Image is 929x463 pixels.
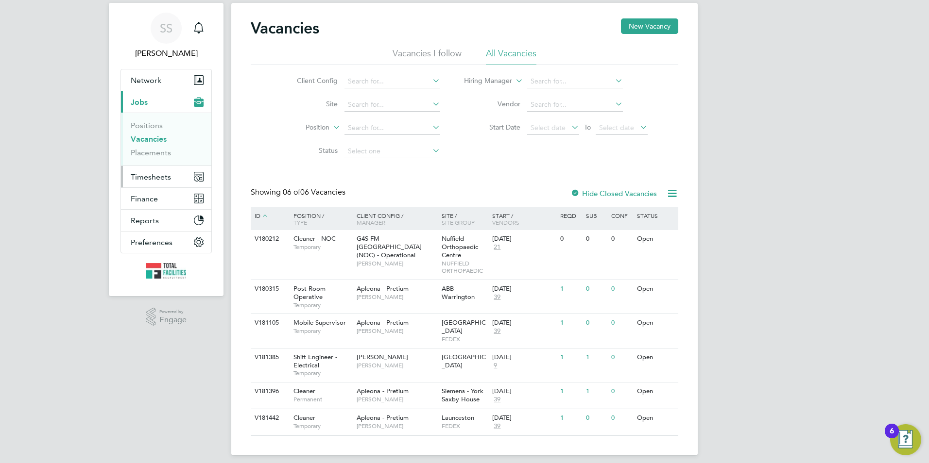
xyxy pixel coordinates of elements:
span: 39 [492,396,502,404]
div: [DATE] [492,285,555,293]
button: Jobs [121,91,211,113]
span: 06 of [283,187,300,197]
span: [GEOGRAPHIC_DATA] [442,353,486,369]
span: FEDEX [442,335,488,343]
span: Finance [131,194,158,203]
div: Showing [251,187,347,198]
div: 1 [584,348,609,366]
div: 1 [558,348,583,366]
button: Finance [121,188,211,209]
div: 1 [558,314,583,332]
span: Post Room Operative [293,284,326,301]
span: Siemens - York Saxby House [442,387,483,403]
span: Apleona - Pretium [357,387,409,395]
span: [PERSON_NAME] [357,396,437,403]
div: Status [635,207,677,224]
a: SS[PERSON_NAME] [120,13,212,59]
span: Sam Skinner [120,48,212,59]
button: Open Resource Center, 6 new notifications [890,424,921,455]
div: 1 [558,409,583,427]
div: V181105 [252,314,286,332]
a: Go to home page [120,263,212,279]
a: Powered byEngage [146,308,187,326]
span: Temporary [293,369,352,377]
div: 0 [609,230,634,248]
button: New Vacancy [621,18,678,34]
span: Apleona - Pretium [357,318,409,327]
span: Type [293,218,307,226]
span: [PERSON_NAME] [357,293,437,301]
span: 39 [492,327,502,335]
img: tfrecruitment-logo-retina.png [146,263,186,279]
span: Network [131,76,161,85]
span: [PERSON_NAME] [357,327,437,335]
span: Manager [357,218,385,226]
div: 6 [890,431,894,444]
div: Open [635,280,677,298]
a: Vacancies [131,134,167,144]
div: 1 [558,382,583,400]
span: Reports [131,216,159,225]
div: 0 [584,314,609,332]
div: 0 [609,348,634,366]
nav: Main navigation [109,3,224,296]
label: Hide Closed Vacancies [570,189,657,198]
span: 21 [492,243,502,251]
div: 1 [584,382,609,400]
span: NUFFIELD ORTHOPAEDIC [442,260,488,275]
span: Shift Engineer - Electrical [293,353,337,369]
span: Vendors [492,218,519,226]
div: 0 [584,280,609,298]
span: Temporary [293,243,352,251]
span: 39 [492,422,502,430]
span: [PERSON_NAME] [357,422,437,430]
li: All Vacancies [486,48,536,65]
span: Cleaner [293,387,315,395]
span: Jobs [131,98,148,107]
div: 0 [609,314,634,332]
span: 9 [492,362,499,370]
div: V181396 [252,382,286,400]
div: 0 [609,382,634,400]
label: Hiring Manager [456,76,512,86]
a: Placements [131,148,171,157]
span: Engage [159,316,187,324]
div: ID [252,207,286,225]
span: Cleaner [293,413,315,422]
span: Temporary [293,422,352,430]
span: G4S FM [GEOGRAPHIC_DATA] (NOC) - Operational [357,234,422,259]
span: SS [160,22,172,34]
label: Start Date [464,123,520,132]
div: [DATE] [492,235,555,243]
div: [DATE] [492,353,555,362]
div: V180212 [252,230,286,248]
span: Select date [599,123,634,132]
span: 06 Vacancies [283,187,345,197]
div: 1 [558,280,583,298]
div: Jobs [121,113,211,165]
label: Status [282,146,338,155]
div: Start / [490,207,558,231]
div: Conf [609,207,634,224]
div: Open [635,409,677,427]
div: 0 [558,230,583,248]
div: V180315 [252,280,286,298]
div: V181385 [252,348,286,366]
button: Preferences [121,231,211,253]
span: Apleona - Pretium [357,413,409,422]
button: Timesheets [121,166,211,187]
span: Preferences [131,238,172,247]
input: Search for... [527,98,623,112]
span: [GEOGRAPHIC_DATA] [442,318,486,335]
div: 0 [584,230,609,248]
li: Vacancies I follow [393,48,462,65]
label: Vendor [464,99,520,108]
span: 39 [492,293,502,301]
div: Open [635,382,677,400]
div: Position / [286,207,354,231]
div: [DATE] [492,319,555,327]
label: Client Config [282,76,338,85]
h2: Vacancies [251,18,319,38]
div: 0 [609,409,634,427]
div: 0 [584,409,609,427]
